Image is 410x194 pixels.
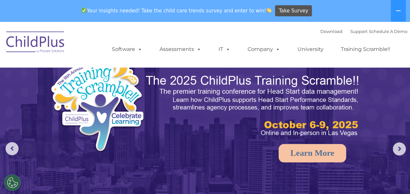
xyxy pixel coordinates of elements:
a: Take Survey [275,5,312,17]
img: ✅ [82,8,86,13]
span: Take Survey [279,5,308,17]
span: Your insights needed! Take the child care trends survey and enter to win! [79,4,274,17]
font: | [320,29,407,34]
a: Software [105,43,149,56]
a: Download [320,29,342,34]
a: Company [241,43,287,56]
a: Schedule A Demo [369,29,407,34]
a: University [291,43,330,56]
a: Training Scramble!! [334,43,397,56]
span: Last name [91,43,111,48]
img: ChildPlus by Procare Solutions [3,27,68,59]
img: 👏 [266,8,271,13]
button: Cookies Settings [4,174,21,191]
a: IT [212,43,237,56]
span: Phone number [91,70,118,75]
a: Assessments [153,43,208,56]
a: Support [350,29,368,34]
